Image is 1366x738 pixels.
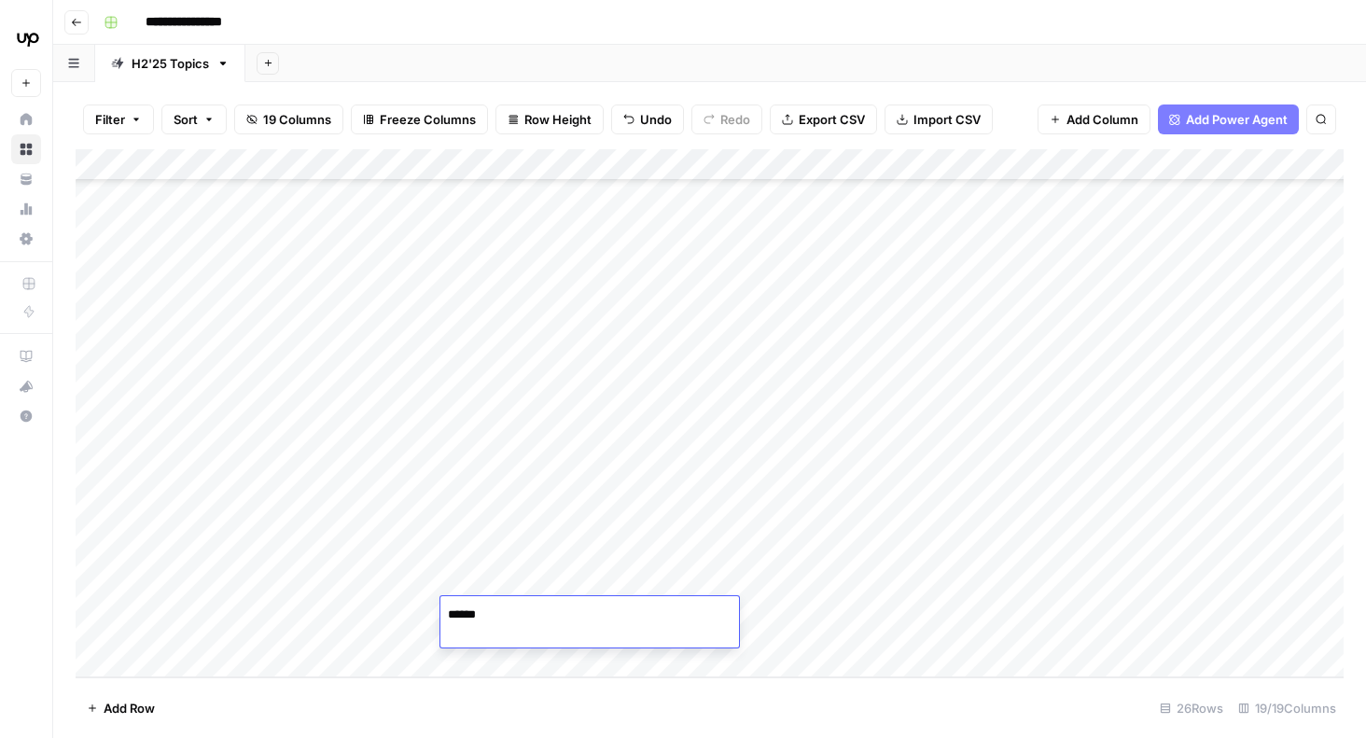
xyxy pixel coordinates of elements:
button: Add Row [76,693,166,723]
span: Add Row [104,699,155,717]
button: Filter [83,104,154,134]
span: 19 Columns [263,110,331,129]
button: Export CSV [770,104,877,134]
img: Upwork Logo [11,21,45,55]
a: Settings [11,224,41,254]
div: H2'25 Topics [132,54,209,73]
span: Filter [95,110,125,129]
button: Import CSV [885,104,993,134]
span: Sort [174,110,198,129]
button: Help + Support [11,401,41,431]
a: H2'25 Topics [95,45,245,82]
button: Sort [161,104,227,134]
span: Add Power Agent [1186,110,1288,129]
span: Freeze Columns [380,110,476,129]
a: Usage [11,194,41,224]
div: 26 Rows [1152,693,1231,723]
button: Undo [611,104,684,134]
button: Add Power Agent [1158,104,1299,134]
div: 19/19 Columns [1231,693,1344,723]
span: Export CSV [799,110,865,129]
span: Import CSV [913,110,981,129]
a: Browse [11,134,41,164]
span: Undo [640,110,672,129]
span: Add Column [1066,110,1138,129]
button: Redo [691,104,762,134]
button: 19 Columns [234,104,343,134]
button: What's new? [11,371,41,401]
span: Redo [720,110,750,129]
span: Row Height [524,110,592,129]
button: Add Column [1038,104,1150,134]
button: Freeze Columns [351,104,488,134]
a: Home [11,104,41,134]
div: What's new? [12,372,40,400]
a: Your Data [11,164,41,194]
a: AirOps Academy [11,341,41,371]
button: Row Height [495,104,604,134]
button: Workspace: Upwork [11,15,41,62]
